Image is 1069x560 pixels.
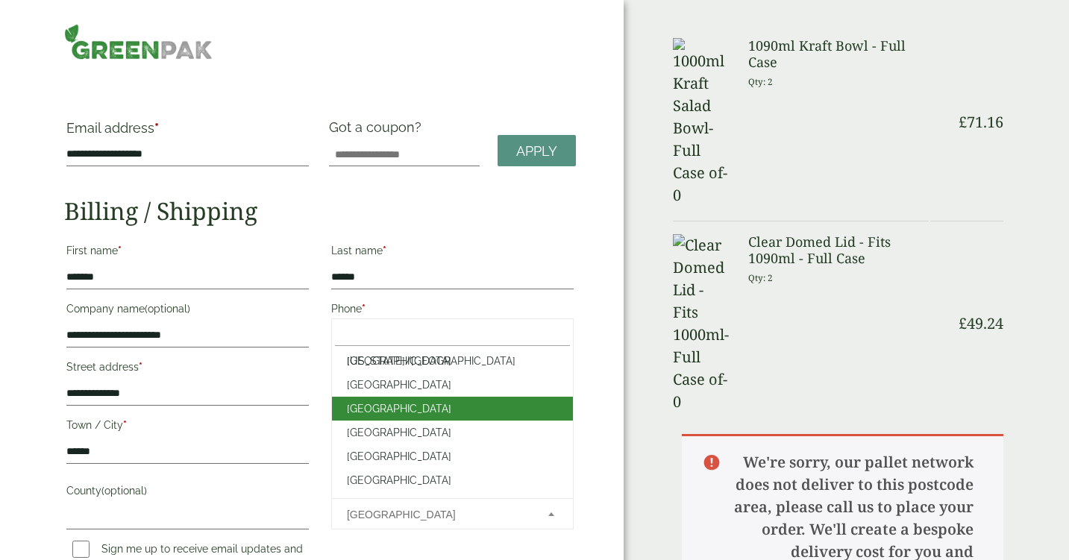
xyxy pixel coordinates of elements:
[362,303,366,315] abbr: required
[332,325,573,349] li: [GEOGRAPHIC_DATA][US_STATE]/[GEOGRAPHIC_DATA]
[139,361,142,373] abbr: required
[123,419,127,431] abbr: required
[332,444,573,468] li: [GEOGRAPHIC_DATA]
[332,468,573,492] li: [GEOGRAPHIC_DATA]
[66,415,309,440] label: Town / City
[64,24,213,60] img: GreenPak Supplies
[331,298,574,324] label: Phone
[498,135,576,167] a: Apply
[332,492,573,516] li: Svalbard and Jan Mayen
[145,303,190,315] span: (optional)
[64,197,576,225] h2: Billing / Shipping
[673,234,730,413] img: Clear Domed Lid - Fits 1000ml-Full Case of-0
[331,240,574,265] label: Last name
[748,234,929,266] h3: Clear Domed Lid - Fits 1090ml - Full Case
[748,38,929,70] h3: 1090ml Kraft Bowl - Full Case
[101,485,147,497] span: (optional)
[66,298,309,324] label: Company name
[66,122,309,142] label: Email address
[748,76,773,87] small: Qty: 2
[329,119,427,142] label: Got a coupon?
[118,245,122,257] abbr: required
[347,499,528,530] span: Spain
[72,541,90,558] input: Sign me up to receive email updates and news(optional)
[331,498,574,529] span: Country/Region
[748,272,773,283] small: Qty: 2
[959,112,967,132] span: £
[66,356,309,382] label: Street address
[959,313,967,333] span: £
[332,397,573,421] li: [GEOGRAPHIC_DATA]
[66,240,309,265] label: First name
[66,480,309,506] label: County
[383,245,386,257] abbr: required
[332,349,573,373] li: [GEOGRAPHIC_DATA]
[673,38,730,207] img: 1000ml Kraft Salad Bowl-Full Case of-0
[516,143,557,160] span: Apply
[959,112,1003,132] bdi: 71.16
[332,373,573,397] li: [GEOGRAPHIC_DATA]
[332,421,573,444] li: [GEOGRAPHIC_DATA]
[154,120,159,136] abbr: required
[959,313,1003,333] bdi: 49.24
